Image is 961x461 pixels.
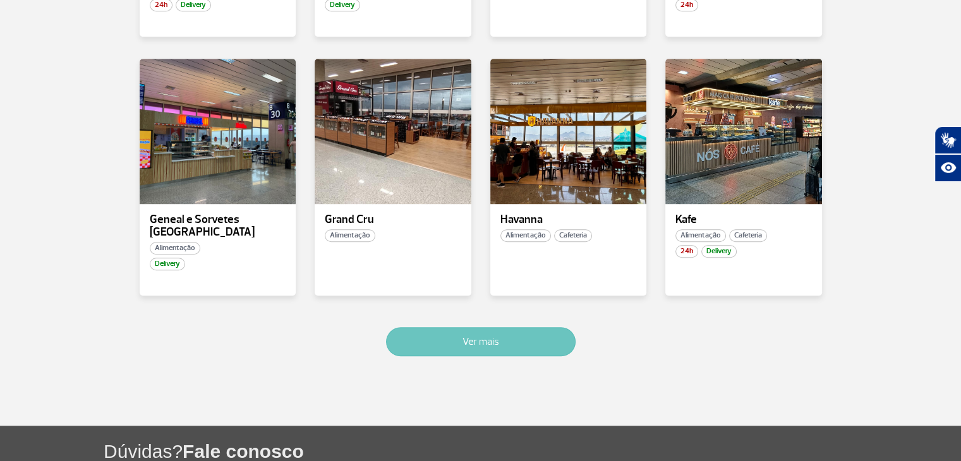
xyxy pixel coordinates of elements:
span: Alimentação [675,229,726,242]
span: Delivery [701,245,737,258]
p: Grand Cru [325,213,461,226]
div: Plugin de acessibilidade da Hand Talk. [934,126,961,182]
span: Alimentação [325,229,375,242]
button: Ver mais [386,327,576,356]
p: Geneal e Sorvetes [GEOGRAPHIC_DATA] [150,213,286,239]
span: Alimentação [500,229,551,242]
button: Abrir tradutor de língua de sinais. [934,126,961,154]
span: Delivery [150,258,185,270]
p: Havanna [500,213,637,226]
span: Cafeteria [729,229,767,242]
span: Cafeteria [554,229,592,242]
p: Kafe [675,213,812,226]
span: 24h [675,245,698,258]
button: Abrir recursos assistivos. [934,154,961,182]
span: Alimentação [150,242,200,254]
